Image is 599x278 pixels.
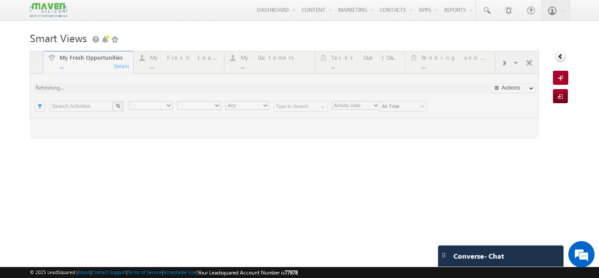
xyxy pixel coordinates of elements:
[30,268,298,277] span: © 2025 LeadSquared | | | | |
[285,269,298,276] span: 77978
[198,269,298,276] span: Your Leadsquared Account Number is
[30,31,87,45] span: Smart Views
[163,269,196,275] a: Acceptable Use
[440,252,447,259] img: carter-drag
[92,269,126,275] a: Contact Support
[78,269,90,275] a: About
[453,252,504,260] span: Converse - Chat
[30,2,67,18] img: Custom Logo
[128,269,162,275] a: Terms of Service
